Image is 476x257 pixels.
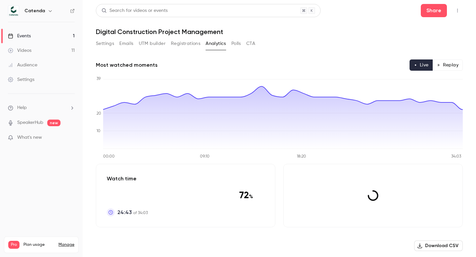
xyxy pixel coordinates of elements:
[97,129,100,133] tspan: 10
[8,47,31,54] div: Videos
[8,33,31,39] div: Events
[421,4,447,17] button: Share
[231,38,241,49] button: Polls
[8,6,19,16] img: Catenda
[23,242,55,247] span: Plan usage
[297,155,306,159] tspan: 18:20
[96,28,463,36] h1: Digital Construction Project Management
[117,208,148,216] p: of 34:03
[206,38,226,49] button: Analytics
[96,61,158,69] h2: Most watched moments
[119,38,133,49] button: Emails
[17,119,43,126] a: SpeakerHub
[200,155,210,159] tspan: 09:10
[139,38,166,49] button: UTM builder
[103,155,115,159] tspan: 00:00
[59,242,74,247] a: Manage
[17,104,27,111] span: Help
[117,208,132,216] span: 24:43
[101,7,168,14] div: Search for videos or events
[8,76,34,83] div: Settings
[414,240,463,251] button: Download CSV
[107,175,148,183] p: Watch time
[246,38,255,49] button: CTA
[451,155,461,159] tspan: 34:03
[24,8,45,14] h6: Catenda
[433,59,463,71] button: Replay
[171,38,200,49] button: Registrations
[8,241,20,249] span: Pro
[8,62,37,68] div: Audience
[47,120,60,126] span: new
[8,104,75,111] li: help-dropdown-opener
[97,112,101,116] tspan: 20
[96,38,114,49] button: Settings
[17,134,42,141] span: What's new
[67,135,75,141] iframe: Noticeable Trigger
[97,77,101,81] tspan: 39
[410,59,433,71] button: Live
